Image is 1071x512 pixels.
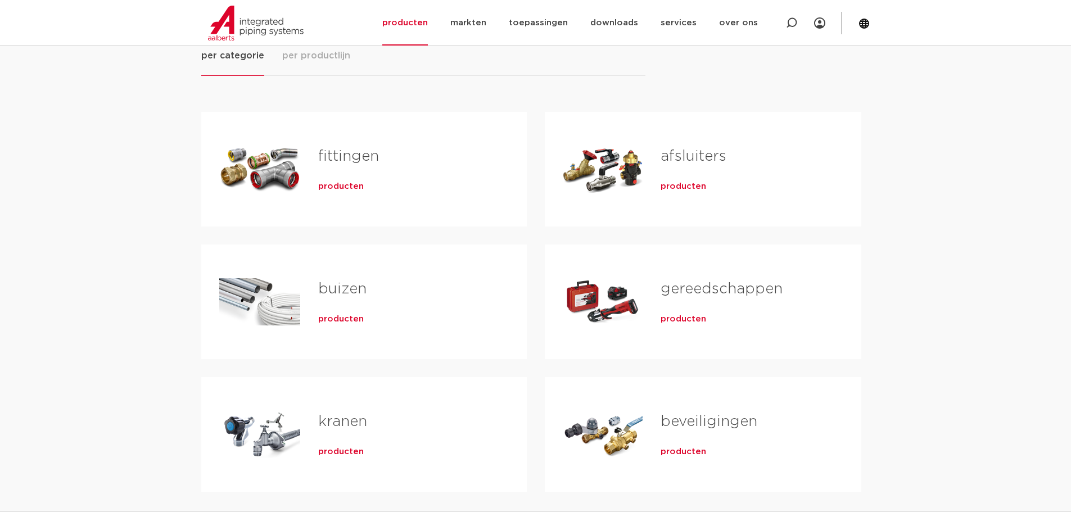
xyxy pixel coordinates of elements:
[318,314,364,325] a: producten
[661,282,783,296] a: gereedschappen
[661,181,706,192] a: producten
[282,49,350,62] span: per productlijn
[318,414,367,429] a: kranen
[318,181,364,192] a: producten
[661,149,726,164] a: afsluiters
[201,49,264,62] span: per categorie
[318,149,379,164] a: fittingen
[201,48,870,510] div: Tabs. Open items met enter of spatie, sluit af met escape en navigeer met de pijltoetsen.
[318,446,364,457] a: producten
[661,314,706,325] a: producten
[661,446,706,457] a: producten
[661,414,757,429] a: beveiligingen
[318,282,367,296] a: buizen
